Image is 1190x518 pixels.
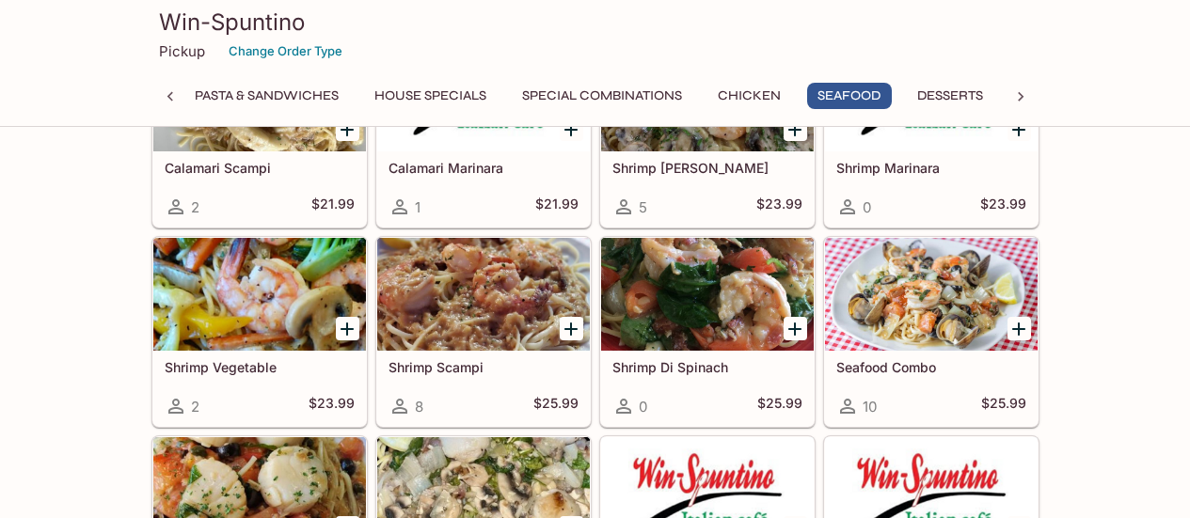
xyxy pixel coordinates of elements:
[377,39,590,151] div: Calamari Marinara
[1008,317,1031,340] button: Add Seafood Combo
[757,395,802,417] h5: $25.99
[311,196,355,218] h5: $21.99
[600,237,815,427] a: Shrimp Di Spinach0$25.99
[165,359,355,375] h5: Shrimp Vegetable
[825,238,1038,351] div: Seafood Combo
[364,83,497,109] button: House Specials
[707,83,792,109] button: Chicken
[756,196,802,218] h5: $23.99
[533,395,579,417] h5: $25.99
[639,198,647,216] span: 5
[836,160,1026,176] h5: Shrimp Marinara
[153,39,366,151] div: Calamari Scampi
[415,198,420,216] span: 1
[980,196,1026,218] h5: $23.99
[981,395,1026,417] h5: $25.99
[560,118,583,141] button: Add Calamari Marinara
[165,160,355,176] h5: Calamari Scampi
[389,160,579,176] h5: Calamari Marinara
[612,359,802,375] h5: Shrimp Di Spinach
[824,38,1039,228] a: Shrimp Marinara0$23.99
[784,317,807,340] button: Add Shrimp Di Spinach
[152,38,367,228] a: Calamari Scampi2$21.99
[825,39,1038,151] div: Shrimp Marinara
[824,237,1039,427] a: Seafood Combo10$25.99
[389,359,579,375] h5: Shrimp Scampi
[601,238,814,351] div: Shrimp Di Spinach
[784,118,807,141] button: Add Shrimp Alfredo
[336,317,359,340] button: Add Shrimp Vegetable
[907,83,993,109] button: Desserts
[220,37,351,66] button: Change Order Type
[601,39,814,151] div: Shrimp Alfredo
[1008,118,1031,141] button: Add Shrimp Marinara
[377,238,590,351] div: Shrimp Scampi
[863,398,877,416] span: 10
[159,8,1032,37] h3: Win-Spuntino
[639,398,647,416] span: 0
[336,118,359,141] button: Add Calamari Scampi
[415,398,423,416] span: 8
[512,83,692,109] button: Special Combinations
[159,42,205,60] p: Pickup
[376,237,591,427] a: Shrimp Scampi8$25.99
[836,359,1026,375] h5: Seafood Combo
[191,398,199,416] span: 2
[863,198,871,216] span: 0
[535,196,579,218] h5: $21.99
[153,238,366,351] div: Shrimp Vegetable
[309,395,355,417] h5: $23.99
[612,160,802,176] h5: Shrimp [PERSON_NAME]
[807,83,892,109] button: Seafood
[152,237,367,427] a: Shrimp Vegetable2$23.99
[560,317,583,340] button: Add Shrimp Scampi
[191,198,199,216] span: 2
[376,38,591,228] a: Calamari Marinara1$21.99
[600,38,815,228] a: Shrimp [PERSON_NAME]5$23.99
[184,83,349,109] button: Pasta & Sandwiches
